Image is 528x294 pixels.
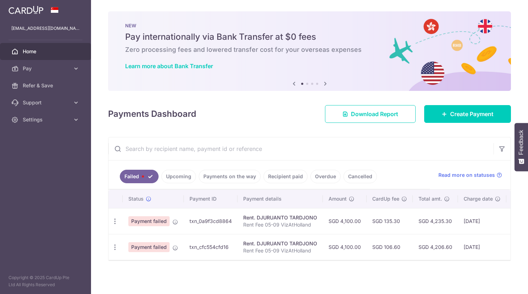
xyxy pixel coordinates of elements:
p: NEW [125,23,494,28]
td: SGD 4,100.00 [323,234,367,260]
td: SGD 4,235.30 [413,208,458,234]
td: txn_0a9f3cd8864 [184,208,238,234]
button: Feedback - Show survey [514,123,528,171]
p: Rent Fee 05-09 VizAtHolland [243,247,317,254]
th: Payment details [238,190,323,208]
td: SGD 4,206.60 [413,234,458,260]
h4: Payments Dashboard [108,108,196,120]
img: Bank transfer banner [108,11,511,91]
span: Support [23,99,70,106]
td: SGD 4,100.00 [323,208,367,234]
div: Rent. DJURUANTO TARDJONO [243,214,317,221]
a: Upcoming [161,170,196,183]
span: Charge date [464,195,493,202]
a: Cancelled [343,170,377,183]
p: Rent Fee 05-09 VizAtHolland [243,221,317,228]
a: Download Report [325,105,416,123]
span: CardUp fee [372,195,399,202]
div: Rent. DJURUANTO TARDJONO [243,240,317,247]
span: Read more on statuses [438,171,495,179]
a: Payments on the way [199,170,261,183]
td: SGD 135.30 [367,208,413,234]
td: [DATE] [458,208,506,234]
h6: Zero processing fees and lowered transfer cost for your overseas expenses [125,45,494,54]
span: Payment failed [128,216,170,226]
span: Create Payment [450,110,494,118]
span: Home [23,48,70,55]
h5: Pay internationally via Bank Transfer at $0 fees [125,31,494,43]
a: Overdue [310,170,341,183]
span: Total amt. [418,195,442,202]
input: Search by recipient name, payment id or reference [108,137,494,160]
td: [DATE] [458,234,506,260]
span: Payment failed [128,242,170,252]
span: Status [128,195,144,202]
td: txn_cfc554cfd16 [184,234,238,260]
a: Read more on statuses [438,171,502,179]
a: Create Payment [424,105,511,123]
p: [EMAIL_ADDRESS][DOMAIN_NAME] [11,25,80,32]
span: Amount [329,195,347,202]
td: SGD 106.60 [367,234,413,260]
span: Download Report [351,110,398,118]
span: Refer & Save [23,82,70,89]
span: Settings [23,116,70,123]
a: Recipient paid [263,170,308,183]
a: Learn more about Bank Transfer [125,62,213,70]
img: CardUp [9,6,43,14]
span: Pay [23,65,70,72]
a: Failed [120,170,159,183]
th: Payment ID [184,190,238,208]
span: Feedback [518,130,524,155]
